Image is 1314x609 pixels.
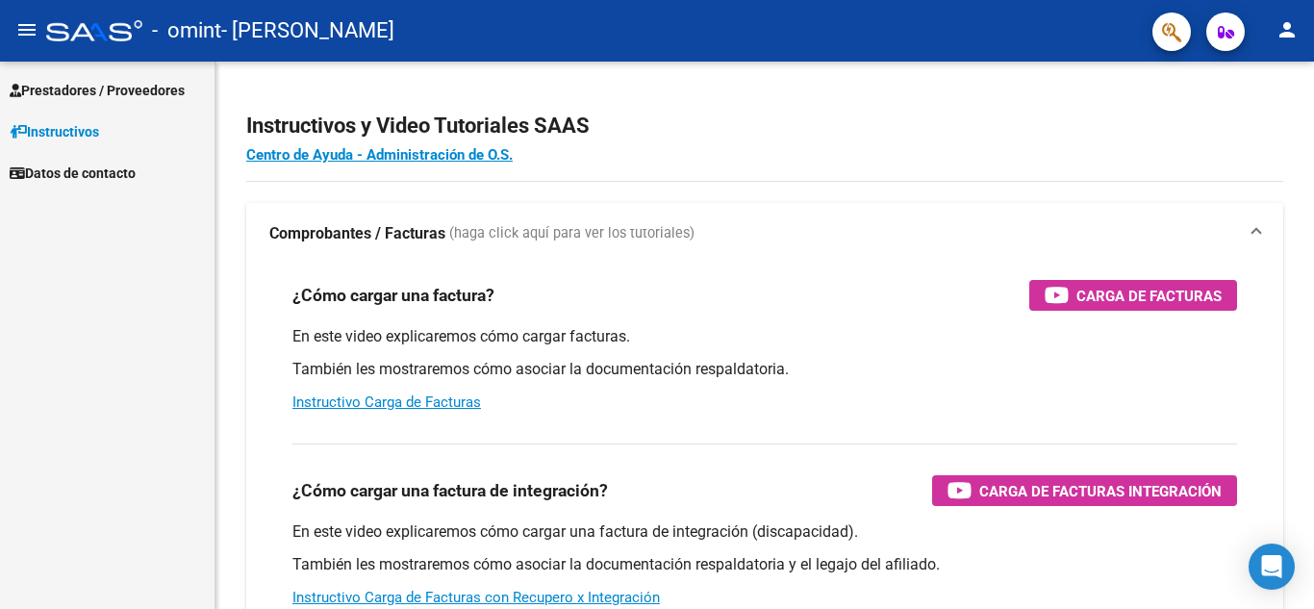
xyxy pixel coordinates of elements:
span: Datos de contacto [10,163,136,184]
h2: Instructivos y Video Tutoriales SAAS [246,108,1283,144]
span: (haga click aquí para ver los tutoriales) [449,223,695,244]
div: Open Intercom Messenger [1249,544,1295,590]
button: Carga de Facturas Integración [932,475,1237,506]
mat-expansion-panel-header: Comprobantes / Facturas (haga click aquí para ver los tutoriales) [246,203,1283,265]
span: Carga de Facturas Integración [979,479,1222,503]
p: En este video explicaremos cómo cargar una factura de integración (discapacidad). [292,521,1237,543]
a: Instructivo Carga de Facturas con Recupero x Integración [292,589,660,606]
h3: ¿Cómo cargar una factura de integración? [292,477,608,504]
span: - [PERSON_NAME] [221,10,394,52]
span: - omint [152,10,221,52]
span: Instructivos [10,121,99,142]
p: También les mostraremos cómo asociar la documentación respaldatoria. [292,359,1237,380]
h3: ¿Cómo cargar una factura? [292,282,494,309]
p: También les mostraremos cómo asociar la documentación respaldatoria y el legajo del afiliado. [292,554,1237,575]
p: En este video explicaremos cómo cargar facturas. [292,326,1237,347]
span: Prestadores / Proveedores [10,80,185,101]
mat-icon: menu [15,18,38,41]
span: Carga de Facturas [1076,284,1222,308]
strong: Comprobantes / Facturas [269,223,445,244]
mat-icon: person [1276,18,1299,41]
a: Instructivo Carga de Facturas [292,393,481,411]
button: Carga de Facturas [1029,280,1237,311]
a: Centro de Ayuda - Administración de O.S. [246,146,513,164]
